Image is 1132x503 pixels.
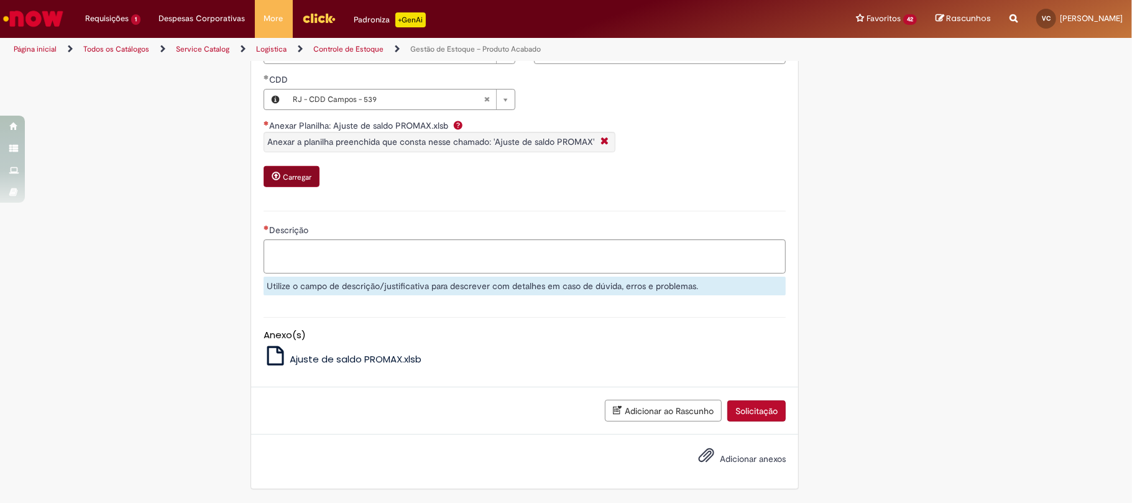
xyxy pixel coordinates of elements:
[903,14,917,25] span: 42
[410,44,541,54] a: Gestão de Estoque – Produto Acabado
[131,14,140,25] span: 1
[159,12,246,25] span: Despesas Corporativas
[9,38,745,61] ul: Trilhas de página
[14,44,57,54] a: Página inicial
[302,9,336,27] img: click_logo_yellow_360x200.png
[264,353,421,366] a: Ajuste de saldo PROMAX.xlsb
[264,277,786,295] div: Utilize o campo de descrição/justificativa para descrever com detalhes em caso de dúvida, erros e...
[264,90,287,109] button: CDD, Visualizar este registro RJ - CDD Campos - 539
[269,120,451,131] span: Anexar Planilha: Ajuste de saldo PROMAX.xlsb
[605,400,722,422] button: Adicionar ao Rascunho
[293,90,484,109] span: RJ - CDD Campos - 539
[85,12,129,25] span: Requisições
[264,166,320,187] button: Carregar anexo de Anexar Planilha: Ajuste de saldo PROMAX.xlsb Required
[1,6,65,31] img: ServiceNow
[83,44,149,54] a: Todos os Catálogos
[1042,14,1051,22] span: VC
[451,120,466,130] span: Ajuda para Anexar Planilha: Ajuste de saldo PROMAX.xlsb
[477,90,496,109] abbr: Limpar campo CDD
[313,44,384,54] a: Controle de Estoque
[264,12,283,25] span: More
[269,224,311,236] span: Descrição
[264,330,786,341] h5: Anexo(s)
[264,225,269,230] span: Necessários
[269,74,290,85] span: CDD
[1060,13,1123,24] span: [PERSON_NAME]
[354,12,426,27] div: Padroniza
[264,121,269,126] span: Necessários
[283,172,311,182] small: Carregar
[395,12,426,27] p: +GenAi
[946,12,991,24] span: Rascunhos
[867,12,901,25] span: Favoritos
[176,44,229,54] a: Service Catalog
[720,454,786,465] span: Adicionar anexos
[290,353,421,366] span: Ajuste de saldo PROMAX.xlsb
[267,136,594,147] span: Anexar a planilha preenchida que consta nesse chamado: 'Ajuste de saldo PROMAX'
[264,239,786,274] textarea: Descrição
[597,136,612,149] i: Fechar More information Por question_anexar_planilha_zmr700
[256,44,287,54] a: Logistica
[287,90,515,109] a: RJ - CDD Campos - 539Limpar campo CDD
[264,75,269,80] span: Obrigatório Preenchido
[695,444,717,473] button: Adicionar anexos
[727,400,786,422] button: Solicitação
[936,13,991,25] a: Rascunhos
